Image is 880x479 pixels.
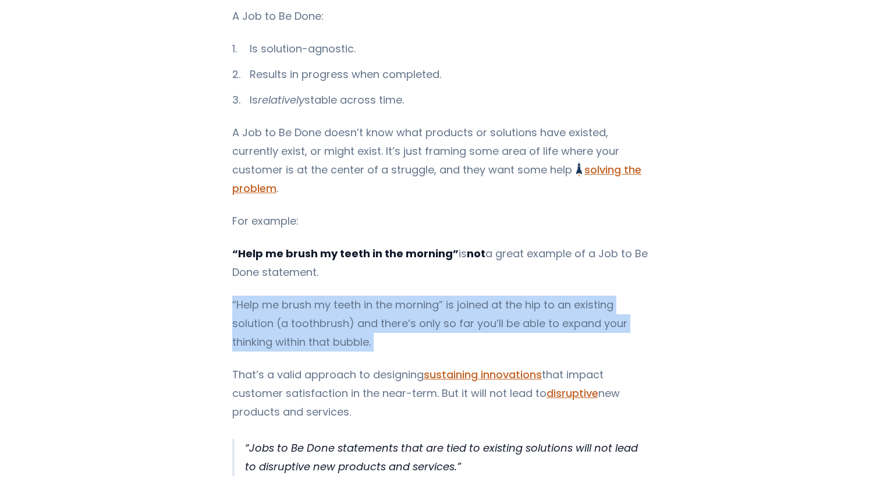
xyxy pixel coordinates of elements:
em: relatively [258,93,304,107]
li: Is solution-agnostic. [232,40,648,58]
a: sustaining innovations [424,367,542,382]
p: A Job to Be Done: [232,7,648,26]
strong: not [467,246,485,261]
p: is a great example of a Job to Be Done statement. [232,244,648,282]
p: For example: [232,212,648,230]
p: Jobs to Be Done statements that are tied to existing solutions will not lead to disruptive new pr... [245,439,648,476]
p: That’s a valid approach to designing that impact customer satisfaction in the near-term. But it w... [232,366,648,421]
li: Results in progress when completed. [232,65,648,84]
li: Is stable across time. [232,91,648,109]
p: “Help me brush my teeth in the morning” is joined at the hip to an existing solution (a toothbrus... [232,296,648,352]
p: A Job to Be Done doesn’t know what products or solutions have existed, currently exist, or might ... [232,123,648,198]
a: disruptive [547,386,598,400]
strong: “Help me brush my teeth in the morning” [232,246,459,261]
